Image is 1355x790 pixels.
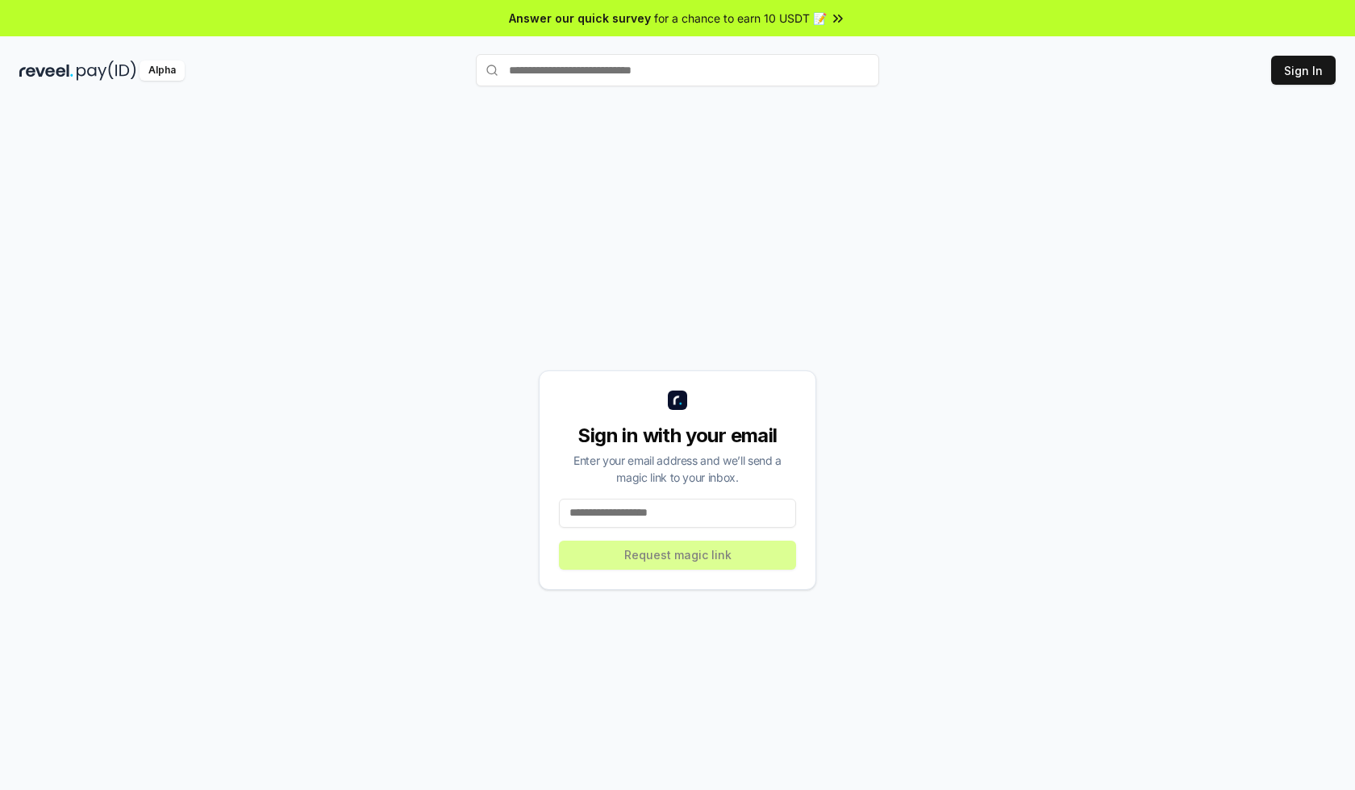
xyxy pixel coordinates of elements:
[668,391,687,410] img: logo_small
[559,452,796,486] div: Enter your email address and we’ll send a magic link to your inbox.
[140,61,185,81] div: Alpha
[19,61,73,81] img: reveel_dark
[654,10,827,27] span: for a chance to earn 10 USDT 📝
[559,423,796,449] div: Sign in with your email
[77,61,136,81] img: pay_id
[1271,56,1336,85] button: Sign In
[509,10,651,27] span: Answer our quick survey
